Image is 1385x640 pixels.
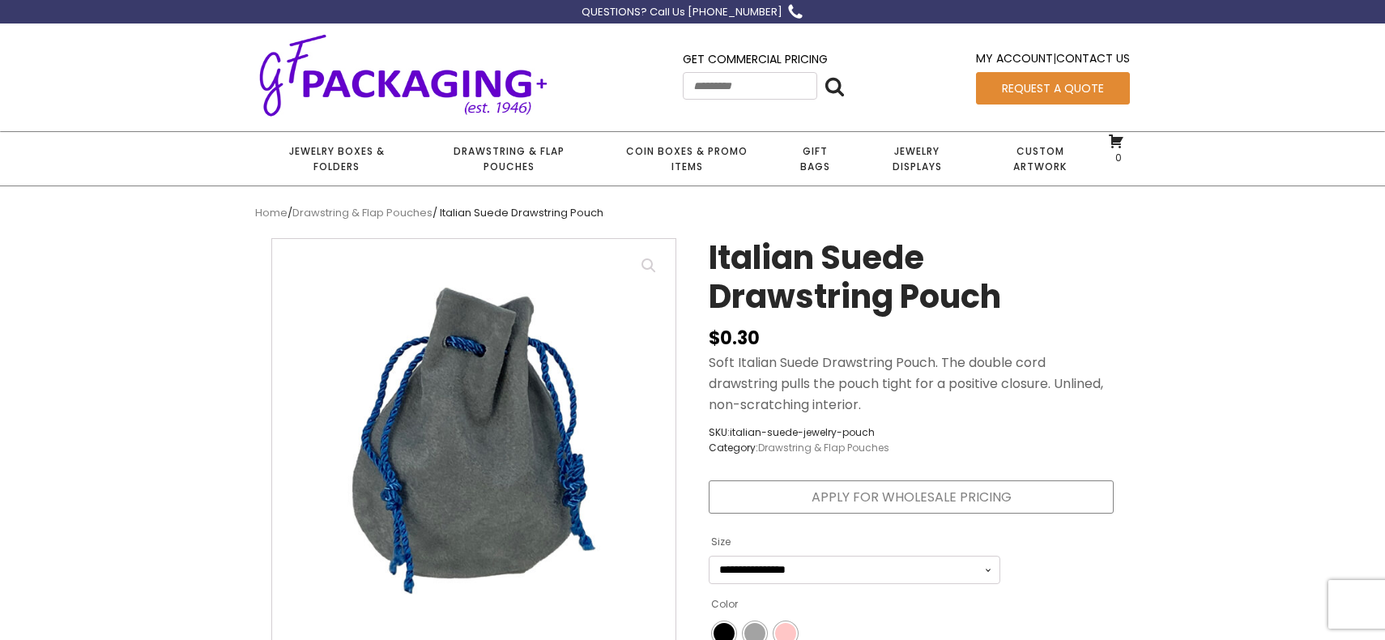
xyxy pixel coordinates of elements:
a: Drawstring & Flap Pouches [758,441,889,454]
nav: Breadcrumb [255,205,1130,222]
a: Drawstring & Flap Pouches [292,205,433,220]
a: Jewelry Boxes & Folders [255,132,418,186]
a: Custom Artwork [977,132,1102,186]
p: Soft Italian Suede Drawstring Pouch. The double cord drawstring pulls the pouch tight for a posit... [709,352,1114,415]
a: Contact Us [1056,50,1130,66]
span: 0 [1111,151,1122,164]
a: Gift Bags [773,132,857,186]
a: Request a Quote [976,72,1130,105]
h1: Italian Suede Drawstring Pouch [709,238,1114,324]
img: GF Packaging + - Established 1946 [255,31,552,119]
a: View full-screen image gallery [634,251,663,280]
span: italian-suede-jewelry-pouch [730,425,875,439]
div: | [976,49,1130,71]
a: Get Commercial Pricing [683,51,828,67]
div: QUESTIONS? Call Us [PHONE_NUMBER] [582,4,782,21]
span: Category: [709,440,889,455]
a: Jewelry Displays [857,132,977,186]
a: Coin Boxes & Promo Items [600,132,773,186]
span: $ [709,326,720,351]
bdi: 0.30 [709,326,760,351]
span: SKU: [709,425,889,440]
a: 0 [1108,133,1124,164]
a: My Account [976,50,1053,66]
label: Size [711,529,731,555]
a: Home [255,205,288,220]
a: Apply for Wholesale Pricing [709,480,1114,514]
a: Drawstring & Flap Pouches [418,132,599,186]
label: Color [711,591,738,617]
